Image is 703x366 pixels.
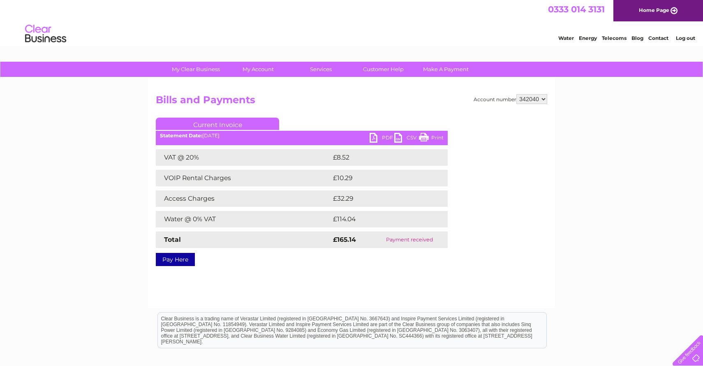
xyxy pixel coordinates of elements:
[372,232,448,248] td: Payment received
[162,62,230,77] a: My Clear Business
[648,35,668,41] a: Contact
[156,94,547,110] h2: Bills and Payments
[548,4,605,14] a: 0333 014 3131
[579,35,597,41] a: Energy
[287,62,355,77] a: Services
[156,190,331,207] td: Access Charges
[331,149,428,166] td: £8.52
[676,35,695,41] a: Log out
[156,211,331,227] td: Water @ 0% VAT
[419,133,444,145] a: Print
[224,62,292,77] a: My Account
[25,21,67,46] img: logo.png
[602,35,627,41] a: Telecoms
[631,35,643,41] a: Blog
[331,190,431,207] td: £32.29
[412,62,480,77] a: Make A Payment
[156,253,195,266] a: Pay Here
[558,35,574,41] a: Water
[474,94,547,104] div: Account number
[158,5,546,40] div: Clear Business is a trading name of Verastar Limited (registered in [GEOGRAPHIC_DATA] No. 3667643...
[160,132,202,139] b: Statement Date:
[156,170,331,186] td: VOIP Rental Charges
[394,133,419,145] a: CSV
[156,133,448,139] div: [DATE]
[331,211,432,227] td: £114.04
[331,170,430,186] td: £10.29
[164,236,181,243] strong: Total
[370,133,394,145] a: PDF
[156,118,279,130] a: Current Invoice
[333,236,356,243] strong: £165.14
[349,62,417,77] a: Customer Help
[156,149,331,166] td: VAT @ 20%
